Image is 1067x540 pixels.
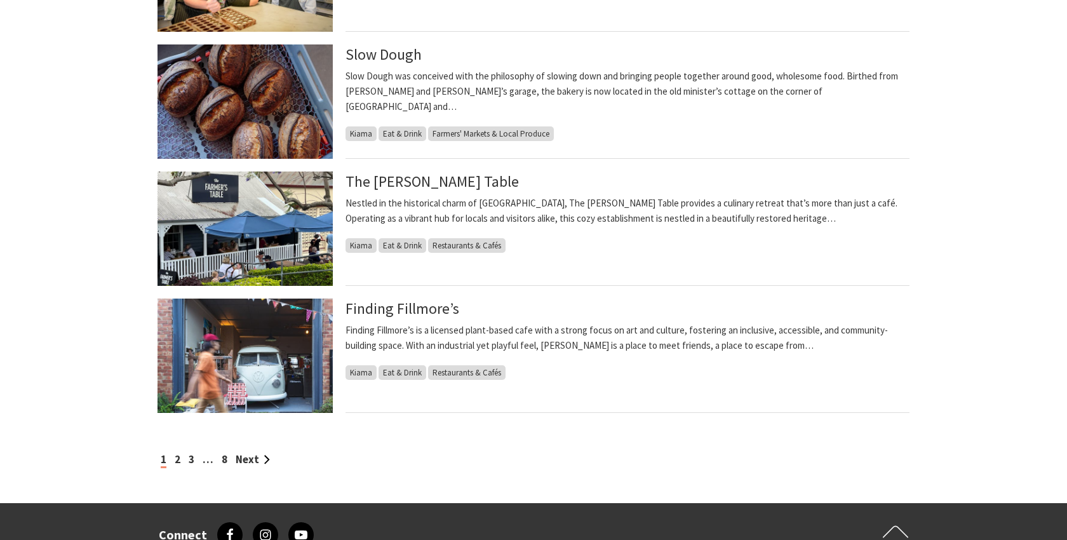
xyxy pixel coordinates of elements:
a: 8 [222,452,227,466]
img: Sour Dough Loafs [158,44,333,159]
span: Eat & Drink [379,238,426,253]
a: 3 [189,452,194,466]
a: The [PERSON_NAME] Table [346,172,519,191]
img: Retro VW van in café garage with bunting, bar setup, and person walking past. [158,299,333,413]
span: Eat & Drink [379,126,426,141]
span: Kiama [346,126,377,141]
a: Finding Fillmore’s [346,299,459,318]
p: Finding Fillmore’s is a licensed plant-based cafe with a strong focus on art and culture, fosteri... [346,323,909,353]
a: Next [236,452,270,466]
span: Eat & Drink [379,365,426,380]
span: Kiama [346,238,377,253]
span: 1 [161,452,166,468]
span: Restaurants & Cafés [428,365,506,380]
p: Slow Dough was conceived with the philosophy of slowing down and bringing people together around ... [346,69,909,114]
span: … [203,452,213,466]
span: Restaurants & Cafés [428,238,506,253]
a: Slow Dough [346,44,422,64]
a: 2 [175,452,180,466]
p: Nestled in the historical charm of [GEOGRAPHIC_DATA], The [PERSON_NAME] Table provides a culinary... [346,196,909,226]
span: Kiama [346,365,377,380]
span: Farmers' Markets & Local Produce [428,126,554,141]
img: Entrance from Collins Street [158,172,333,286]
